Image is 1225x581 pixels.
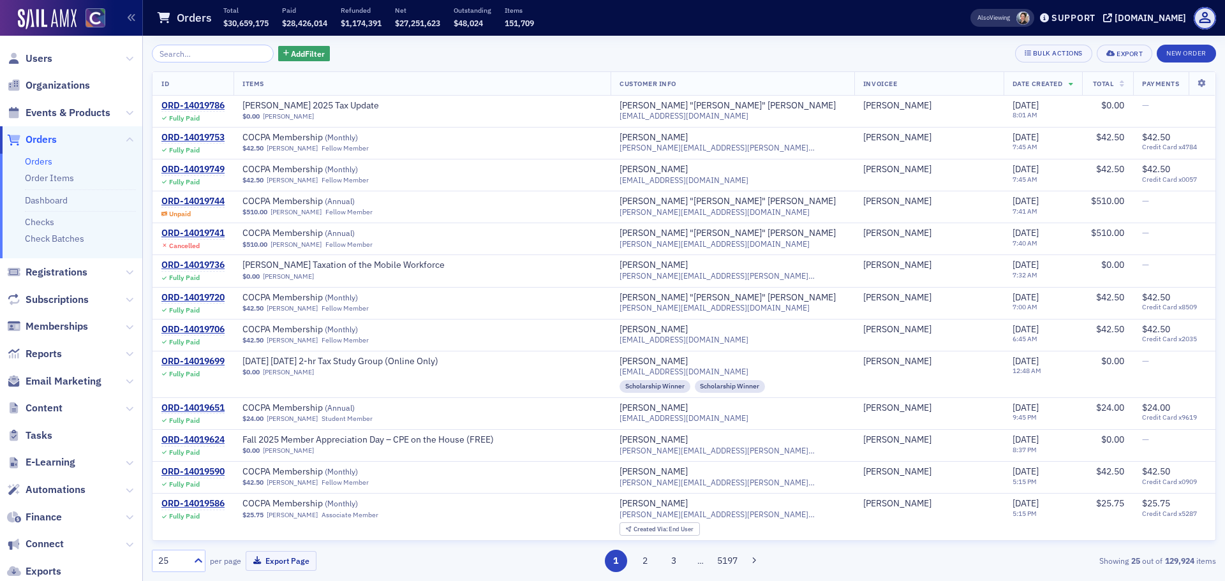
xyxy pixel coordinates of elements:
time: 9:45 PM [1013,413,1037,422]
span: COCPA Membership [242,498,403,510]
p: Items [505,6,534,15]
a: View Homepage [77,8,105,30]
div: [PERSON_NAME] [863,434,932,446]
a: Finance [7,510,62,524]
span: $42.50 [242,176,264,184]
div: Fully Paid [169,274,200,282]
a: [PERSON_NAME] [620,132,688,143]
button: AddFilter [278,46,330,62]
span: $0.00 [242,112,260,121]
span: $42.50 [1096,131,1124,143]
span: [DATE] [1013,323,1039,335]
time: 7:45 AM [1013,142,1037,151]
button: New Order [1157,45,1216,63]
div: [PERSON_NAME] [863,402,932,414]
a: [PERSON_NAME] [863,324,932,335]
span: ( Monthly ) [325,498,358,508]
span: [DATE] [1013,131,1039,143]
a: Connect [7,537,64,551]
div: [PERSON_NAME] "[PERSON_NAME]" [PERSON_NAME] [620,196,836,207]
a: [PERSON_NAME] [620,466,688,478]
span: Surgent's Taxation of the Mobile Workforce [242,260,445,271]
span: ( Monthly ) [325,466,358,476]
div: Fully Paid [169,306,200,314]
span: ( Monthly ) [325,292,358,302]
span: [EMAIL_ADDRESS][DOMAIN_NAME] [620,175,748,185]
a: [PERSON_NAME] [620,260,688,271]
a: [PERSON_NAME] [267,415,318,423]
a: COCPA Membership (Monthly) [242,292,403,304]
div: Scholarship Winner [695,380,766,393]
a: E-Learning [7,455,75,469]
div: Support [1051,12,1095,24]
a: ORD-14019786 [161,100,225,112]
span: COCPA Membership [242,164,403,175]
span: — [1142,259,1149,270]
a: ORD-14019753 [161,132,225,143]
span: [DATE] [1013,99,1039,111]
span: — [1142,195,1149,207]
span: $42.50 [1142,291,1170,303]
a: [PERSON_NAME] [863,196,932,207]
a: Order Items [25,172,74,184]
span: $42.50 [242,336,264,344]
span: Email Marketing [26,374,101,388]
time: 7:41 AM [1013,207,1037,216]
span: $42.50 [1142,163,1170,175]
a: [PERSON_NAME] [620,402,688,414]
a: [PERSON_NAME] [263,368,314,376]
a: [PERSON_NAME] [620,356,688,367]
a: Check Batches [25,233,84,244]
span: Jenn Dodson [863,292,995,304]
a: COCPA Membership (Monthly) [242,466,403,478]
span: Reports [26,347,62,361]
div: ORD-14019706 [161,324,225,335]
span: Customer Info [620,79,676,88]
a: COCPA Membership (Monthly) [242,164,403,175]
a: Exports [7,564,61,578]
a: [PERSON_NAME] [263,112,314,121]
time: 7:40 AM [1013,239,1037,247]
span: Credit Card x4784 [1142,143,1206,151]
span: Payments [1142,79,1179,88]
a: [PERSON_NAME] "[PERSON_NAME]" [PERSON_NAME] [620,100,836,112]
span: Joel Miller [863,164,995,175]
span: [DATE] [1013,402,1039,413]
a: [PERSON_NAME] [863,466,932,478]
p: Net [395,6,440,15]
span: — [1142,227,1149,239]
span: [EMAIL_ADDRESS][DOMAIN_NAME] [620,335,748,344]
div: [PERSON_NAME] [863,498,932,510]
div: Fellow Member [322,304,369,313]
button: Bulk Actions [1015,45,1092,63]
span: COCPA Membership [242,228,403,239]
div: ORD-14019624 [161,434,225,446]
div: Scholarship Winner [620,380,690,393]
a: Users [7,52,52,66]
span: Credit Card x2035 [1142,335,1206,343]
span: $42.50 [1096,163,1124,175]
div: ORD-14019590 [161,466,225,478]
span: [PERSON_NAME][EMAIL_ADDRESS][PERSON_NAME][DOMAIN_NAME] [620,143,845,152]
button: 5197 [716,550,739,572]
div: ORD-14019741 [161,228,225,239]
div: Unpaid [169,210,191,218]
a: [PERSON_NAME] [267,304,318,313]
span: Luke Wilson [863,100,995,112]
span: ( Monthly ) [325,164,358,174]
span: $0.00 [242,272,260,281]
button: 3 [663,550,685,572]
a: [PERSON_NAME] "[PERSON_NAME]" [PERSON_NAME] [620,228,836,239]
span: September 2025 Tuesday 2-hr Tax Study Group (Online Only) [242,356,438,367]
p: Paid [282,6,327,15]
div: Fully Paid [169,370,200,378]
div: [PERSON_NAME] [863,356,932,367]
div: ORD-14019720 [161,292,225,304]
span: Exports [26,564,61,578]
a: ORD-14019744 [161,196,225,207]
